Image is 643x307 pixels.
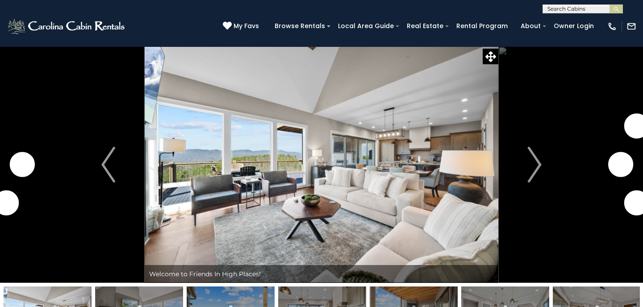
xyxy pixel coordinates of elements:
[498,46,571,283] button: Next
[549,19,598,33] a: Owner Login
[334,19,398,33] a: Local Area Guide
[234,21,259,31] span: My Favs
[145,265,498,283] div: Welcome to Friends In High Places!
[626,21,636,31] img: mail-regular-white.png
[7,17,127,35] img: White-1-2.png
[270,19,330,33] a: Browse Rentals
[72,46,145,283] button: Previous
[402,19,448,33] a: Real Estate
[223,21,261,31] a: My Favs
[607,21,617,31] img: phone-regular-white.png
[528,147,541,183] img: arrow
[452,19,512,33] a: Rental Program
[516,19,545,33] a: About
[101,147,115,183] img: arrow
